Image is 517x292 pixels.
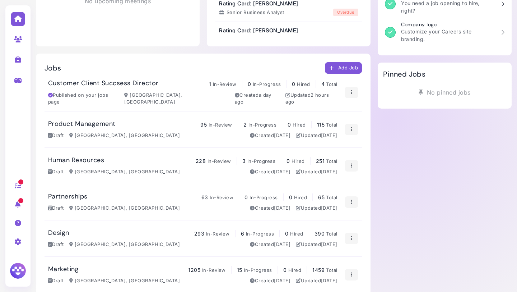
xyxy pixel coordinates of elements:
div: Created [250,205,290,212]
div: Draft [48,241,64,248]
time: Jul 17, 2025 [321,278,337,283]
time: Jul 17, 2025 [274,169,290,174]
div: Created [235,92,280,106]
div: Updated [296,241,337,248]
a: Company logo Customize your Careers site branding. [381,18,508,46]
time: Jul 17, 2025 [321,132,337,138]
div: Draft [48,168,64,175]
div: Updated [296,277,337,284]
div: [GEOGRAPHIC_DATA], [GEOGRAPHIC_DATA] [124,92,231,106]
div: [GEOGRAPHIC_DATA], [GEOGRAPHIC_DATA] [69,241,180,248]
h3: Rating Card: [PERSON_NAME] [219,27,298,34]
div: [GEOGRAPHIC_DATA], [GEOGRAPHIC_DATA] [69,205,180,212]
span: Hired [293,122,306,128]
span: Total [326,267,337,273]
span: In-Review [210,195,233,200]
div: Senior Business Analyst [219,9,284,16]
span: In-Progress [247,158,275,164]
div: Add Job [329,64,358,72]
time: Jul 17, 2025 [321,205,337,211]
div: Draft [48,132,64,139]
h3: Partnerships [48,193,88,201]
time: Jul 17, 2025 [274,241,290,247]
div: Updated [285,92,337,106]
div: Updated [296,205,337,212]
span: 115 [317,122,325,128]
time: Jul 17, 2025 [274,205,290,211]
span: 390 [315,231,325,237]
h3: Rating Card: [PERSON_NAME] [219,0,298,7]
span: Total [326,195,337,200]
div: [GEOGRAPHIC_DATA], [GEOGRAPHIC_DATA] [69,132,180,139]
span: Total [326,122,337,128]
span: 0 [287,158,290,164]
span: 2 [243,122,247,128]
span: In-Review [213,81,237,87]
div: Draft [48,277,64,284]
span: 0 [292,81,295,87]
span: In-Progress [253,81,281,87]
h3: Company logo [401,22,495,28]
h3: Product Management [48,120,116,128]
div: Created [250,277,290,284]
h3: Customer Client Succsess Director [48,79,159,87]
h3: Human Resources [48,156,104,164]
span: In-Review [208,158,231,164]
span: 63 [201,194,208,200]
span: In-Progress [250,195,278,200]
time: Jul 17, 2025 [321,169,337,174]
div: Updated [296,168,337,175]
span: Hired [297,81,310,87]
div: [GEOGRAPHIC_DATA], [GEOGRAPHIC_DATA] [69,168,180,175]
span: 6 [241,231,244,237]
div: Created [250,132,290,139]
span: Total [326,81,337,87]
span: In-Progress [248,122,276,128]
div: Created [250,168,290,175]
div: Created [250,241,290,248]
span: Hired [290,231,303,237]
p: Customize your Careers site branding. [401,28,495,43]
h2: Pinned Jobs [383,70,425,78]
span: 1459 [312,267,325,273]
time: Jul 17, 2025 [321,241,337,247]
h3: Marketing [48,265,79,273]
span: In-Review [202,267,226,273]
span: In-Progress [244,267,272,273]
button: Add Job [325,62,362,74]
span: 4 [321,81,325,87]
span: 0 [248,81,251,87]
div: [GEOGRAPHIC_DATA], [GEOGRAPHIC_DATA] [69,277,180,284]
div: overdue [333,9,358,16]
img: Megan [9,262,27,280]
span: 251 [316,158,325,164]
span: In-Progress [246,231,274,237]
span: In-Review [206,231,230,237]
span: Total [326,231,337,237]
span: 65 [318,194,325,200]
span: Hired [294,195,307,200]
h2: Jobs [45,64,61,72]
span: 0 [283,267,287,273]
div: No pinned jobs [383,86,506,99]
span: 293 [194,231,204,237]
span: 0 [289,194,292,200]
span: 15 [237,267,242,273]
span: 0 [244,194,248,200]
time: Jul 17, 2025 [274,278,290,283]
span: Total [326,158,337,164]
h3: Design [48,229,69,237]
span: 3 [242,158,246,164]
div: Updated [296,132,337,139]
span: 228 [196,158,206,164]
span: 1205 [188,267,200,273]
div: Draft [48,205,64,212]
span: Hired [288,267,301,273]
span: 0 [285,231,288,237]
div: Published on your jobs page [48,92,119,106]
time: Jul 17, 2025 [274,132,290,138]
span: 1 [209,81,211,87]
span: 0 [288,122,291,128]
span: Hired [292,158,304,164]
span: In-Review [209,122,232,128]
